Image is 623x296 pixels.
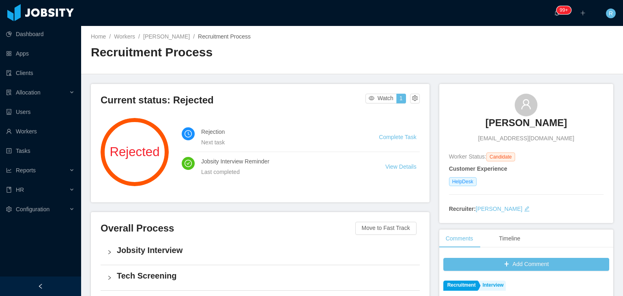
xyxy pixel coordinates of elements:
span: / [109,33,111,40]
h2: Recruitment Process [91,44,352,61]
div: Next task [201,138,359,147]
a: Workers [114,33,135,40]
span: HR [16,187,24,193]
span: Candidate [486,152,515,161]
h4: Jobsity Interview Reminder [201,157,366,166]
h3: [PERSON_NAME] [486,116,567,129]
a: [PERSON_NAME] [143,33,190,40]
i: icon: solution [6,90,12,95]
i: icon: book [6,187,12,193]
div: Comments [439,230,480,248]
div: icon: rightJobsity Interview [101,240,420,265]
a: Home [91,33,106,40]
button: icon: plusAdd Comment [443,258,609,271]
h4: Tech Screening [117,270,413,281]
i: icon: right [107,275,112,280]
span: HelpDesk [449,177,477,186]
button: 1 [396,94,406,103]
a: icon: appstoreApps [6,45,75,62]
a: View Details [385,163,417,170]
a: Recruitment [443,281,478,291]
span: Rejected [101,146,169,158]
span: Configuration [16,206,49,212]
a: [PERSON_NAME] [486,116,567,134]
i: icon: check-circle [185,160,192,167]
h4: Jobsity Interview [117,245,413,256]
a: icon: userWorkers [6,123,75,139]
sup: 244 [556,6,571,14]
span: Recruitment Process [198,33,251,40]
i: icon: setting [6,206,12,212]
i: icon: plus [580,10,586,16]
h3: Overall Process [101,222,355,235]
h4: Rejection [201,127,359,136]
a: icon: auditClients [6,65,75,81]
i: icon: line-chart [6,167,12,173]
a: icon: profileTasks [6,143,75,159]
button: icon: eyeWatch [365,94,397,103]
span: Reports [16,167,36,174]
a: Interview [479,281,506,291]
a: icon: pie-chartDashboard [6,26,75,42]
button: Move to Fast Track [355,222,417,235]
span: Worker Status: [449,153,486,160]
button: icon: setting [410,94,420,103]
i: icon: edit [524,206,530,212]
span: / [193,33,195,40]
strong: Recruiter: [449,206,476,212]
a: Complete Task [379,134,416,140]
i: icon: user [520,99,532,110]
i: icon: right [107,250,112,255]
i: icon: bell [554,10,560,16]
strong: Customer Experience [449,165,507,172]
a: [PERSON_NAME] [476,206,522,212]
span: [EMAIL_ADDRESS][DOMAIN_NAME] [478,134,574,143]
span: R [609,9,613,18]
div: Timeline [492,230,526,248]
div: icon: rightTech Screening [101,265,420,290]
h3: Current status: Rejected [101,94,365,107]
div: Last completed [201,167,366,176]
span: Allocation [16,89,41,96]
a: icon: robotUsers [6,104,75,120]
span: / [138,33,140,40]
i: icon: clock-circle [185,130,192,137]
